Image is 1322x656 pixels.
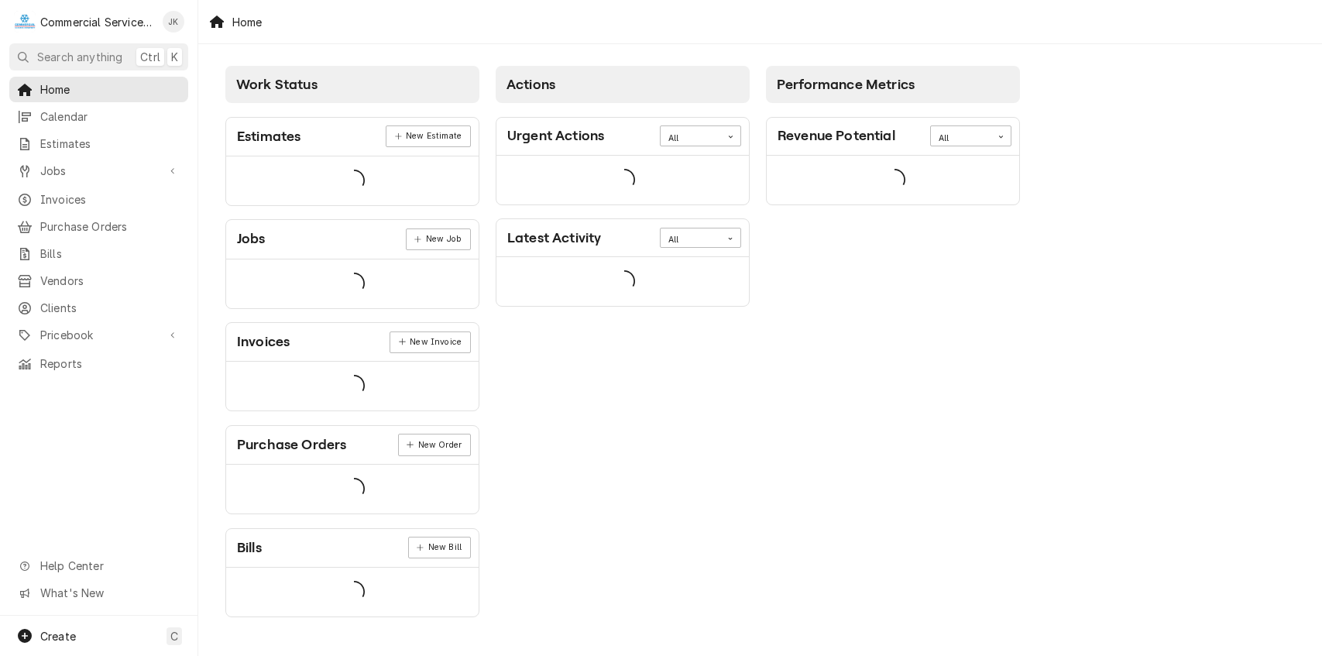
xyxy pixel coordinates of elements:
div: Card Data [767,156,1019,204]
div: Card: Urgent Actions [496,117,750,205]
div: Card Link Button [408,537,471,558]
div: Card Column Header [496,66,750,103]
span: Estimates [40,136,180,152]
div: All [668,132,713,145]
span: Search anything [37,49,122,65]
span: Clients [40,300,180,316]
div: Card Header [226,323,479,362]
a: New Bill [408,537,471,558]
div: Card Title [237,331,290,352]
div: Card Link Button [398,434,471,455]
div: Card Title [237,228,266,249]
div: Card Column Header [225,66,479,103]
div: Card Column Content [225,103,479,617]
div: Card: Estimates [225,117,479,206]
span: Loading... [884,163,905,196]
div: Card Data Filter Control [930,125,1011,146]
a: Invoices [9,187,188,212]
div: Card Data [496,156,749,204]
button: Search anythingCtrlK [9,43,188,70]
a: Vendors [9,268,188,294]
span: Performance Metrics [777,77,915,92]
span: Vendors [40,273,180,289]
div: Card: Bills [225,528,479,617]
div: Card Column: Performance Metrics [758,58,1028,626]
a: Go to Pricebook [9,322,188,348]
div: Card Header [496,118,749,156]
div: Card Column Content [766,103,1020,266]
span: C [170,628,178,644]
div: Card Header [226,118,479,156]
span: Home [40,81,180,98]
div: All [668,234,713,246]
a: Reports [9,351,188,376]
div: All [939,132,984,145]
div: C [14,11,36,33]
span: Actions [506,77,555,92]
div: Card: Jobs [225,219,479,308]
span: Ctrl [140,49,160,65]
span: Loading... [343,267,365,300]
span: Loading... [613,266,635,298]
div: Card Data Filter Control [660,228,741,248]
a: Go to Jobs [9,158,188,184]
a: New Order [398,434,471,455]
div: Card Header [226,529,479,568]
div: Card Data [226,465,479,513]
span: Purchase Orders [40,218,180,235]
div: Card Title [507,125,604,146]
span: Pricebook [40,327,157,343]
span: Jobs [40,163,157,179]
span: Invoices [40,191,180,208]
span: Bills [40,246,180,262]
span: Loading... [343,164,365,197]
span: Loading... [343,370,365,403]
a: Go to Help Center [9,553,188,579]
span: Calendar [40,108,180,125]
div: Card Title [778,125,895,146]
div: Card: Revenue Potential [766,117,1020,205]
div: Card Header [226,426,479,465]
span: Loading... [613,163,635,196]
a: Clients [9,295,188,321]
div: Card: Invoices [225,322,479,411]
div: Card Title [237,434,346,455]
div: Card Title [507,228,601,249]
span: Work Status [236,77,318,92]
div: Card Header [226,220,479,259]
a: Bills [9,241,188,266]
div: Commercial Service Co.'s Avatar [14,11,36,33]
div: Card Title [237,126,300,147]
div: Card Data [496,257,749,306]
div: Card Header [767,118,1019,156]
div: Card Link Button [386,125,470,147]
span: Loading... [343,575,365,608]
div: Card Header [496,219,749,257]
div: Card Data [226,156,479,205]
div: Card Data [226,362,479,410]
div: Card Column Header [766,66,1020,103]
a: Estimates [9,131,188,156]
a: Purchase Orders [9,214,188,239]
a: New Invoice [390,331,470,353]
span: Create [40,630,76,643]
div: Card Title [237,538,262,558]
a: New Estimate [386,125,470,147]
div: Dashboard [198,44,1322,644]
div: John Key's Avatar [163,11,184,33]
div: Card: Latest Activity [496,218,750,307]
div: JK [163,11,184,33]
span: K [171,49,178,65]
div: Card Data Filter Control [660,125,741,146]
div: Card: Purchase Orders [225,425,479,514]
span: Loading... [343,473,365,506]
div: Card Column Content [496,103,750,307]
span: What's New [40,585,179,601]
span: Help Center [40,558,179,574]
div: Card Data [226,568,479,617]
a: New Job [406,228,471,250]
div: Card Column: Actions [488,58,758,626]
div: Card Link Button [406,228,471,250]
div: Commercial Service Co. [40,14,154,30]
div: Card Data [226,259,479,308]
